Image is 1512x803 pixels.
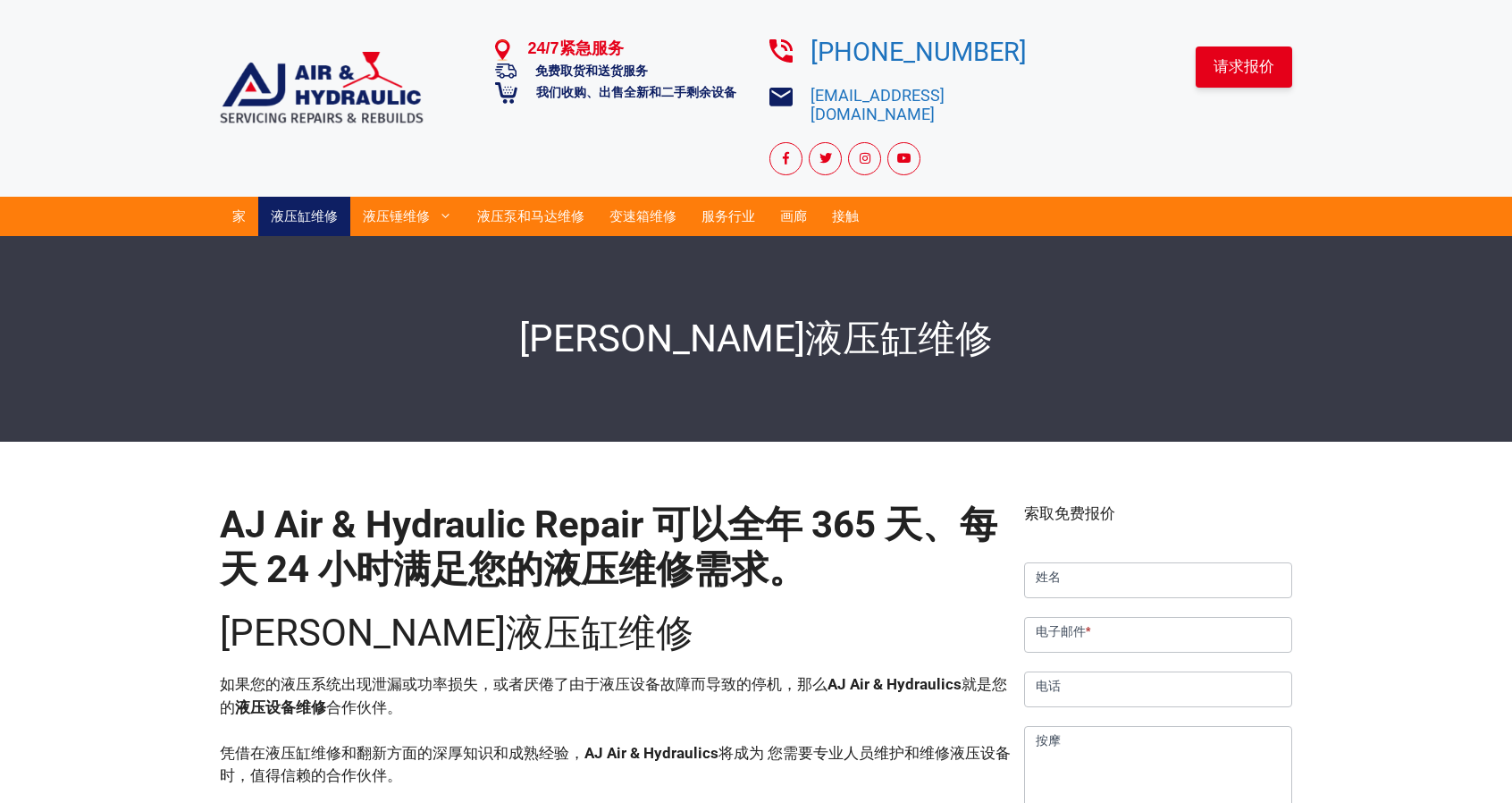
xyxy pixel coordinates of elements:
font: 变速箱维修 [609,208,676,224]
a: [PHONE_NUMBER] [811,37,1027,67]
font: 服务行业 [701,208,755,224]
font: 请求报价 [1214,57,1274,75]
a: 服务行业 [689,197,768,236]
font: 如果您的液压系统出现泄漏或功率损失，或者厌倦了由于液压设备故障而导致的停机，那么 [220,675,827,693]
font: [PERSON_NAME]液压缸维修 [220,611,693,655]
a: 液压泵和马达维修 [465,197,597,236]
a: 家 [220,197,258,236]
font: 24/7紧急服务 [528,39,624,57]
font: 液压设备维修 [235,698,326,716]
a: 画廊 [768,197,819,236]
font: 家 [232,208,246,224]
a: 液压缸维修 [258,197,350,236]
font: [PERSON_NAME]液压缸维修 [519,317,993,360]
a: 变速箱维修 [597,197,689,236]
font: AJ Air & Hydraulic Repair 可以全年 365 天、每天 24 小时满足您的液压维修需求。 [220,503,997,591]
font: 画廊 [780,208,807,224]
font: 接触 [832,208,859,224]
font: AJ Air & Hydraulics [584,744,718,762]
font: 液压锤维修 [363,208,430,224]
font: AJ Air & Hydraulics [827,675,962,693]
font: 索取免费报价 [1024,504,1115,522]
font: 液压缸维修 [271,208,338,224]
a: 液压锤维修 [350,197,465,236]
font: 免费取货和送货服务 [535,63,648,78]
font: 合作伙伴。 [326,698,402,716]
font: 液压泵和马达维修 [477,208,584,224]
font: 凭借在液压缸维修和翻新方面的深厚知识和成熟经验， [220,744,584,762]
font: 我们收购、出售全新和二手剩余设备 [536,85,736,99]
font: 就是您的 [220,675,1007,716]
a: [EMAIL_ADDRESS][DOMAIN_NAME] [811,86,945,124]
a: 接触 [819,197,871,236]
a: 请求报价 [1196,46,1292,88]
